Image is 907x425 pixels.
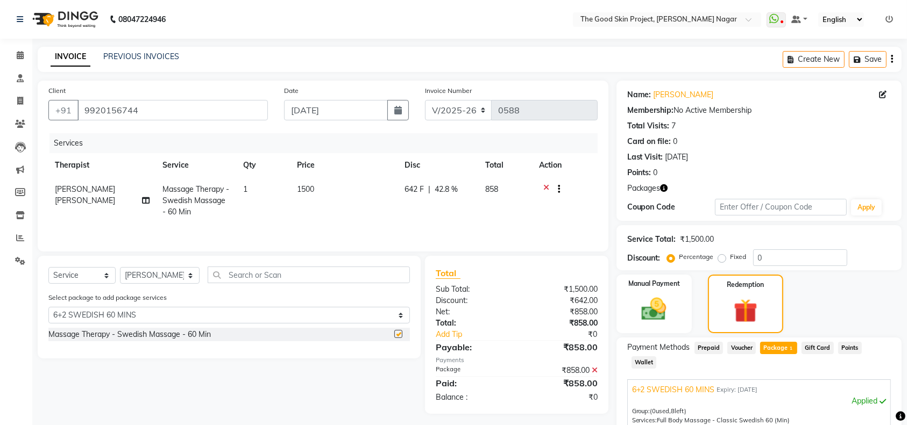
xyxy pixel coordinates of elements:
div: Last Visit: [627,152,663,163]
div: Total: [428,318,516,329]
div: ₹858.00 [516,377,605,390]
span: used, left) [650,407,687,415]
div: Total Visits: [627,120,670,132]
div: ₹858.00 [516,318,605,329]
div: 7 [672,120,676,132]
img: _gift.svg [726,296,765,326]
div: Payable: [428,341,516,354]
span: Packages [627,183,661,194]
span: Expiry: [DATE] [717,385,758,394]
a: [PERSON_NAME] [654,89,714,100]
button: Create New [783,51,845,68]
th: Qty [237,153,290,177]
th: Action [533,153,598,177]
button: Apply [851,199,882,215]
th: Total [479,153,533,177]
div: ₹0 [516,392,605,403]
img: logo [27,4,101,34]
th: Service [156,153,237,177]
div: Payments [436,356,598,365]
div: ₹858.00 [516,306,605,318]
input: Search or Scan [208,266,410,283]
span: [PERSON_NAME] [PERSON_NAME] [55,184,115,205]
div: ₹1,500.00 [516,284,605,295]
span: Total [436,268,460,279]
button: +91 [48,100,79,120]
label: Date [284,86,299,96]
a: Add Tip [428,329,532,340]
div: Package [428,365,516,376]
div: Net: [428,306,516,318]
span: Payment Methods [627,342,690,353]
div: Paid: [428,377,516,390]
input: Enter Offer / Coupon Code [715,199,847,215]
div: ₹858.00 [516,365,605,376]
span: Massage Therapy - Swedish Massage - 60 Min [162,184,229,217]
span: 642 F [405,184,424,195]
div: Services [49,133,606,153]
span: 8 [671,407,675,415]
div: ₹858.00 [516,341,605,354]
div: [DATE] [665,152,689,163]
b: 08047224946 [118,4,166,34]
div: Points: [627,167,651,178]
div: 0 [654,167,658,178]
span: Group: [632,407,650,415]
div: Discount: [428,295,516,306]
div: Service Total: [627,234,676,245]
span: | [428,184,430,195]
th: Therapist [48,153,156,177]
th: Disc [398,153,479,177]
div: Name: [627,89,651,100]
span: Voucher [727,342,756,354]
span: Points [838,342,862,354]
div: Membership: [627,105,674,116]
button: Save [849,51,887,68]
div: Applied [632,395,886,407]
span: 42.8 % [435,184,458,195]
label: Fixed [731,252,747,262]
span: 858 [485,184,498,194]
div: Card on file: [627,136,671,147]
label: Client [48,86,66,96]
span: 1500 [297,184,314,194]
div: ₹0 [532,329,606,340]
span: Gift Card [802,342,834,354]
span: Wallet [632,356,657,369]
label: Select package to add package services [48,293,167,302]
th: Price [290,153,398,177]
input: Search by Name/Mobile/Email/Code [77,100,268,120]
div: Balance : [428,392,516,403]
span: 1 [243,184,247,194]
div: Coupon Code [627,201,715,213]
div: 0 [674,136,678,147]
span: Services: [632,416,657,424]
label: Redemption [727,280,764,290]
img: _cash.svg [634,295,674,323]
label: Percentage [679,252,714,262]
div: Massage Therapy - Swedish Massage - 60 Min [48,329,211,340]
span: Prepaid [695,342,724,354]
label: Manual Payment [628,279,680,289]
div: ₹642.00 [516,295,605,306]
span: Package [760,342,797,354]
span: Full Body Massage - Classic Swedish 60 (Min) [657,416,790,424]
span: 1 [788,346,794,352]
div: Discount: [627,253,661,264]
label: Invoice Number [425,86,472,96]
div: ₹1,500.00 [681,234,714,245]
div: No Active Membership [627,105,891,116]
span: 6+2 SWEDISH 60 MINS [632,384,715,395]
div: Sub Total: [428,284,516,295]
span: (0 [650,407,656,415]
a: INVOICE [51,47,90,67]
a: PREVIOUS INVOICES [103,52,179,61]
